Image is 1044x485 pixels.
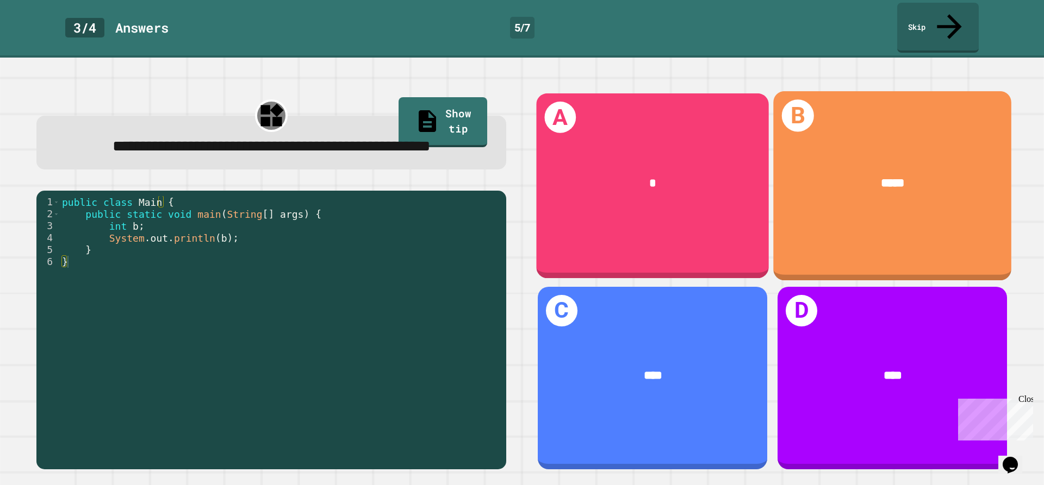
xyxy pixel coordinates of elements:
[53,196,59,208] span: Toggle code folding, rows 1 through 6
[897,3,979,53] a: Skip
[36,232,60,244] div: 4
[546,295,577,326] h1: C
[36,196,60,208] div: 1
[998,442,1033,474] iframe: chat widget
[782,99,814,131] h1: B
[36,244,60,256] div: 5
[954,394,1033,440] iframe: chat widget
[65,18,104,37] div: 3 / 4
[399,97,487,147] a: Show tip
[545,102,576,133] h1: A
[36,208,60,220] div: 2
[115,18,169,37] div: Answer s
[53,208,59,220] span: Toggle code folding, rows 2 through 5
[36,256,60,268] div: 6
[510,17,535,39] div: 5 / 7
[786,295,817,326] h1: D
[36,220,60,232] div: 3
[4,4,75,69] div: Chat with us now!Close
